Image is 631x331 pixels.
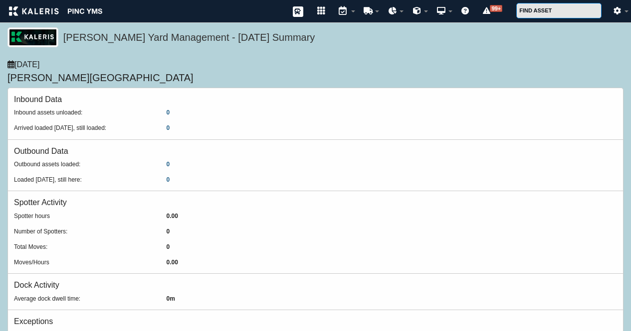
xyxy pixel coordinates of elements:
a: 0 [167,161,170,168]
h5: [PERSON_NAME] Yard Management - [DATE] Summary [63,30,619,47]
a: 0 [167,176,170,183]
img: logo_pnc-prd.png [7,27,58,47]
li: Moves/Hours [14,258,165,267]
li: Number of Spotters: [14,227,165,236]
span: 99+ [490,5,502,12]
li: Outbound assets loaded: [14,160,165,169]
h6: Outbound Data [14,146,617,157]
li: Average dock dwell time: [14,294,165,304]
a: 0 [167,109,170,116]
li: Arrived loaded [DATE], still loaded: [14,123,165,133]
li: Spotter hours [14,212,165,221]
li: 0 [167,227,170,236]
li: 0.00 [167,212,178,221]
span: [PERSON_NAME][GEOGRAPHIC_DATA] [7,72,194,83]
li: 0.00 [167,258,178,267]
li: Total Moves: [14,242,165,252]
img: kaleris_pinc-9d9452ea2abe8761a8e09321c3823821456f7e8afc7303df8a03059e807e3f55.png [9,6,102,16]
li: Inbound assets unloaded: [14,108,165,117]
input: FIND ASSET [516,3,602,18]
li: 0 [167,242,170,252]
li: Loaded [DATE], still here: [14,175,165,185]
h6: [DATE] [7,59,624,70]
h6: Exceptions [14,316,617,327]
h6: Dock Activity [14,280,617,291]
a: 0 [167,124,170,131]
h6: Spotter Activity [14,197,617,208]
h6: Inbound Data [14,94,617,105]
li: 0m [167,294,175,304]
